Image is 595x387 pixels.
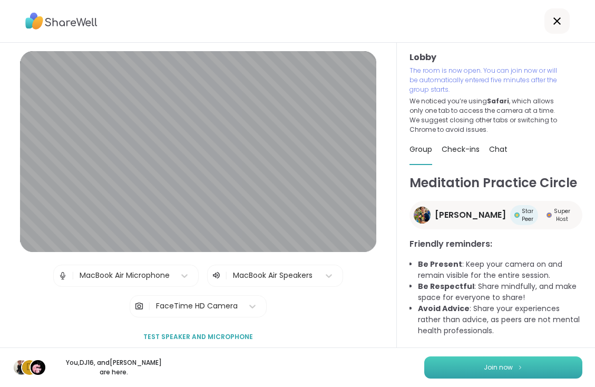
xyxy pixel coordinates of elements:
div: MacBook Air Microphone [80,270,170,281]
button: Test speaker and microphone [139,326,257,348]
p: You, DJ16 , and [PERSON_NAME] are here. [55,358,173,377]
img: Camera [134,296,144,317]
button: Join now [424,356,582,379]
span: Group [409,144,432,154]
b: Avoid Advice [418,303,470,314]
img: ShareWell Logo [25,9,97,33]
img: Super Host [547,212,552,218]
p: The room is now open. You can join now or will be automatically entered five minutes after the gr... [409,66,561,94]
h1: Meditation Practice Circle [409,173,582,192]
img: Emma_y [31,360,45,375]
b: Safari [487,96,509,105]
img: Microphone [58,265,67,286]
img: ShareWell Logomark [517,364,523,370]
p: We noticed you’re using , which allows only one tab to access the camera at a time. We suggest cl... [409,96,561,134]
a: Nicholas[PERSON_NAME]Star PeerStar PeerSuper HostSuper Host [409,201,582,229]
b: Be Present [418,259,462,269]
div: FaceTime HD Camera [156,301,238,312]
span: | [148,296,151,317]
span: D [26,361,33,374]
b: Be Respectful [418,281,474,292]
img: Nicholas [414,207,431,224]
span: Chat [489,144,508,154]
li: : Share mindfully, and make space for everyone to share! [418,281,582,303]
li: : Keep your camera on and remain visible for the entire session. [418,259,582,281]
span: Check-ins [442,144,480,154]
img: Star Peer [514,212,520,218]
img: averyrose212 [14,360,28,375]
h3: Friendly reminders: [409,238,582,250]
li: : Share your experiences rather than advice, as peers are not mental health professionals. [418,303,582,336]
span: Star Peer [522,207,534,223]
span: Super Host [554,207,570,223]
span: Test speaker and microphone [143,332,253,342]
span: Join now [484,363,513,372]
span: | [72,265,74,286]
span: [PERSON_NAME] [435,209,506,221]
h3: Lobby [409,51,582,64]
span: | [225,269,228,282]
